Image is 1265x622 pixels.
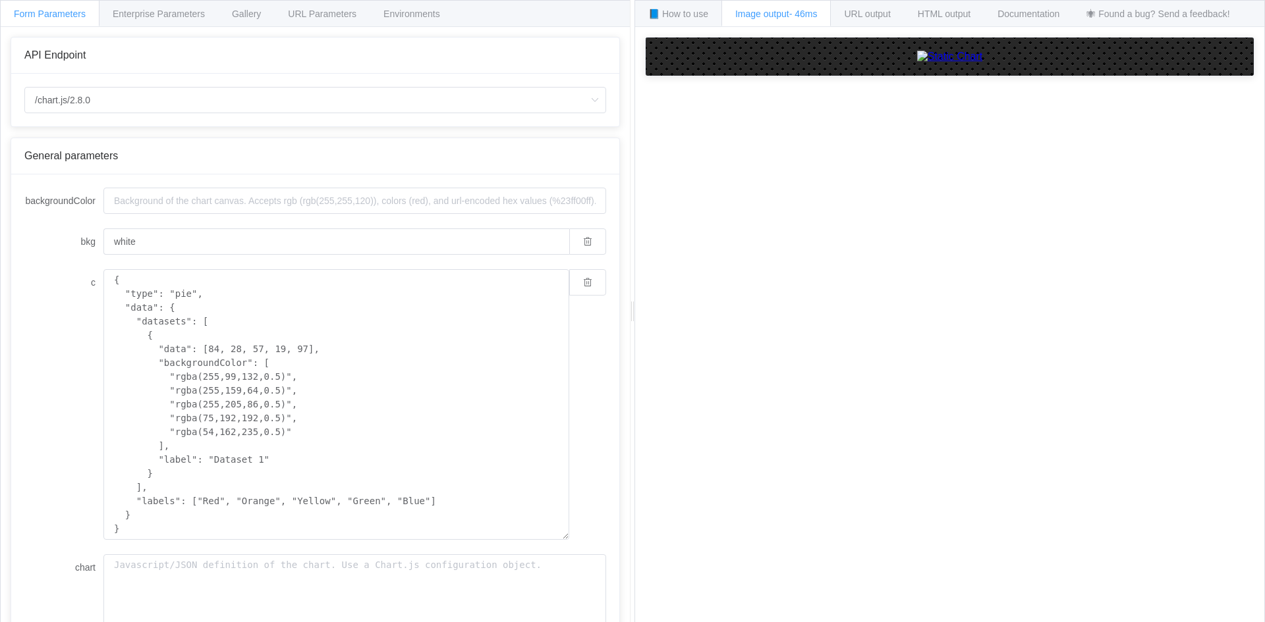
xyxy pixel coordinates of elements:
[1086,9,1229,19] span: 🕷 Found a bug? Send a feedback!
[24,49,86,61] span: API Endpoint
[24,554,103,581] label: chart
[659,51,1241,63] a: Static Chart
[232,9,261,19] span: Gallery
[24,87,606,113] input: Select
[917,51,983,63] img: Static Chart
[288,9,356,19] span: URL Parameters
[735,9,818,19] span: Image output
[998,9,1059,19] span: Documentation
[24,269,103,296] label: c
[789,9,818,19] span: - 46ms
[24,228,103,255] label: bkg
[113,9,205,19] span: Enterprise Parameters
[383,9,440,19] span: Environments
[14,9,86,19] span: Form Parameters
[103,188,606,214] input: Background of the chart canvas. Accepts rgb (rgb(255,255,120)), colors (red), and url-encoded hex...
[103,228,569,255] input: Background of the chart canvas. Accepts rgb (rgb(255,255,120)), colors (red), and url-encoded hex...
[918,9,970,19] span: HTML output
[24,188,103,214] label: backgroundColor
[24,150,118,161] span: General parameters
[844,9,890,19] span: URL output
[648,9,708,19] span: 📘 How to use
